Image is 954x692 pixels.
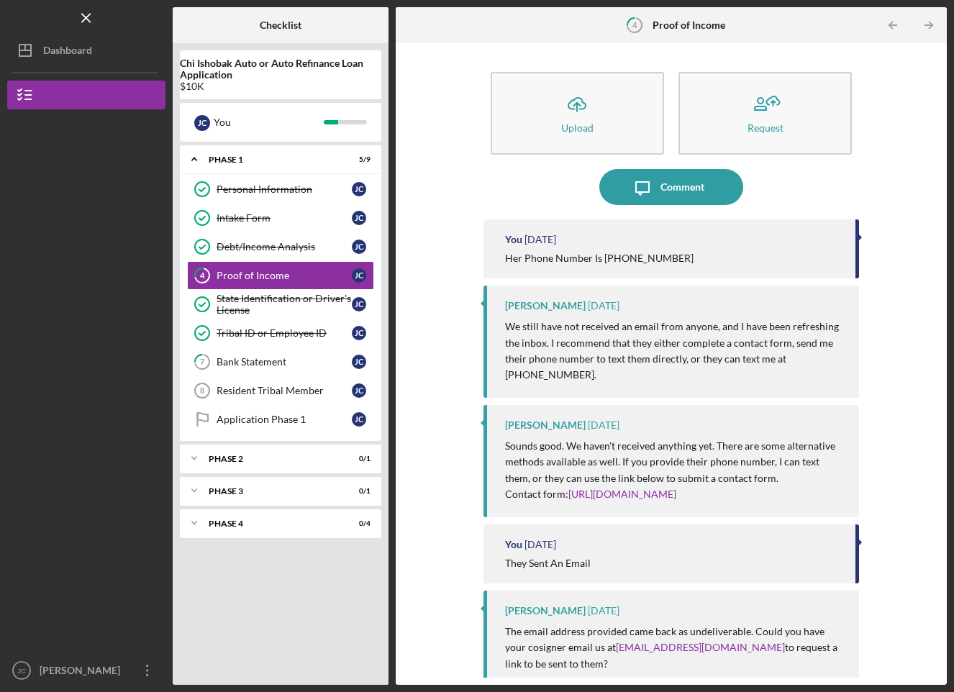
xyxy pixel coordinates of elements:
div: 5 / 9 [345,155,371,164]
div: J C [352,383,366,398]
a: State Identification or Driver's LicenseJC [187,290,374,319]
div: Resident Tribal Member [217,385,352,396]
div: J C [194,115,210,131]
div: Intake Form [217,212,352,224]
a: Intake FormJC [187,204,374,232]
div: Phase 3 [209,487,335,496]
time: 2025-08-20 19:17 [588,300,619,311]
p: We still have not received an email from anyone, and I have been refreshing the inbox. I recommen... [505,319,845,383]
div: 0 / 1 [345,455,371,463]
a: [EMAIL_ADDRESS][DOMAIN_NAME] [616,641,785,653]
a: [URL][DOMAIN_NAME] [568,488,676,500]
b: Proof of Income [653,19,725,31]
a: 8Resident Tribal MemberJC [187,376,374,405]
div: $10K [180,81,381,92]
div: J C [352,268,366,283]
div: 0 / 4 [345,519,371,528]
div: Her Phone Number Is [PHONE_NUMBER] [505,252,694,264]
div: Tribal ID or Employee ID [217,327,352,339]
a: 7Bank StatementJC [187,347,374,376]
a: 4Proof of IncomeJC [187,261,374,290]
div: J C [352,240,366,254]
div: Personal Information [217,183,352,195]
div: J C [352,297,366,311]
time: 2025-08-19 18:41 [588,605,619,616]
button: Dashboard [7,36,165,65]
div: J C [352,326,366,340]
tspan: 8 [200,386,204,395]
div: Phase 1 [209,155,335,164]
div: Phase 4 [209,519,335,528]
div: J C [352,182,366,196]
a: Application Phase 1JC [187,405,374,434]
button: Upload [491,72,664,155]
div: J C [352,412,366,427]
div: [PERSON_NAME] [505,419,586,431]
p: Contact form: [505,486,845,502]
div: Application Phase 1 [217,414,352,425]
div: They Sent An Email [505,557,591,569]
div: 0 / 1 [345,487,371,496]
p: The email address provided came back as undeliverable. Could you have your cosigner email us at t... [505,624,845,672]
a: Personal InformationJC [187,175,374,204]
div: You [214,110,324,135]
text: JC [17,667,26,675]
p: Sounds good. We haven't received anything yet. There are some alternative methods available as we... [505,438,845,486]
div: State Identification or Driver's License [217,293,352,316]
tspan: 7 [200,358,205,367]
div: Upload [561,122,594,133]
div: J C [352,211,366,225]
div: [PERSON_NAME] [505,605,586,616]
tspan: 4 [200,271,205,281]
time: 2025-08-20 19:01 [588,419,619,431]
div: You [505,539,522,550]
div: Bank Statement [217,356,352,368]
a: Debt/Income AnalysisJC [187,232,374,261]
button: JC[PERSON_NAME] [7,656,165,685]
b: Chi Ishobak Auto or Auto Refinance Loan Application [180,58,381,81]
div: [PERSON_NAME] [36,656,130,688]
button: Request [678,72,852,155]
div: Phase 2 [209,455,335,463]
tspan: 4 [632,20,637,29]
button: Comment [599,169,743,205]
div: Debt/Income Analysis [217,241,352,252]
time: 2025-08-20 18:57 [524,539,556,550]
div: You [505,234,522,245]
div: [PERSON_NAME] [505,300,586,311]
div: Request [748,122,783,133]
div: Comment [660,169,704,205]
div: Proof of Income [217,270,352,281]
time: 2025-08-22 18:45 [524,234,556,245]
div: J C [352,355,366,369]
b: Checklist [260,19,301,31]
div: Dashboard [43,36,92,68]
a: Tribal ID or Employee IDJC [187,319,374,347]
